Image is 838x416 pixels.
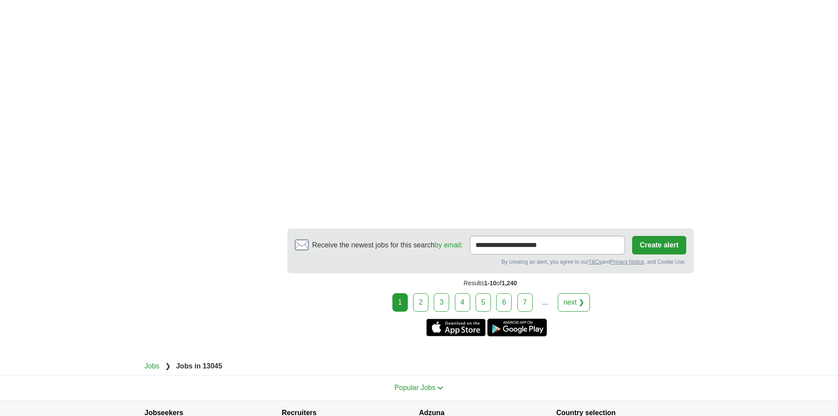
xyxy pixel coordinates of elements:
[558,293,590,312] a: next ❯
[395,384,435,391] span: Popular Jobs
[476,293,491,312] a: 5
[496,293,512,312] a: 6
[426,319,486,336] a: Get the iPhone app
[435,241,461,249] a: by email
[165,362,171,370] span: ❯
[517,293,533,312] a: 7
[484,280,496,287] span: 1-10
[392,293,408,312] div: 1
[536,294,554,311] div: ...
[413,293,428,312] a: 2
[437,386,443,390] img: toggle icon
[455,293,470,312] a: 4
[434,293,449,312] a: 3
[312,240,463,250] span: Receive the newest jobs for this search :
[610,259,644,265] a: Privacy Notice
[287,273,694,293] div: Results of
[145,362,160,370] a: Jobs
[176,362,222,370] strong: Jobs in 13045
[632,236,686,254] button: Create alert
[487,319,547,336] a: Get the Android app
[295,258,686,266] div: By creating an alert, you agree to our and , and Cookie Use.
[588,259,601,265] a: T&Cs
[501,280,517,287] span: 1,240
